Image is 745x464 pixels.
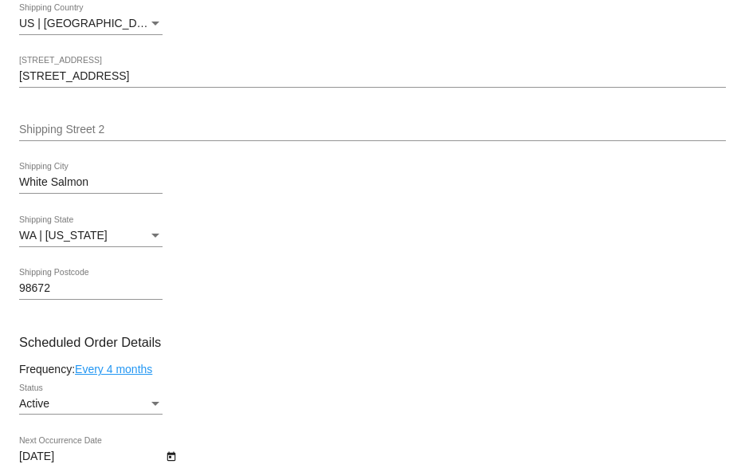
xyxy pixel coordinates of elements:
[19,335,726,350] h3: Scheduled Order Details
[19,17,160,29] span: US | [GEOGRAPHIC_DATA]
[19,363,726,376] div: Frequency:
[19,70,726,83] input: Shipping Street 1
[19,450,163,463] input: Next Occurrence Date
[19,230,163,242] mat-select: Shipping State
[19,18,163,30] mat-select: Shipping Country
[19,229,108,242] span: WA | [US_STATE]
[75,363,152,376] a: Every 4 months
[163,447,179,464] button: Open calendar
[19,397,49,410] span: Active
[19,124,726,136] input: Shipping Street 2
[19,176,163,189] input: Shipping City
[19,398,163,411] mat-select: Status
[19,282,163,295] input: Shipping Postcode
